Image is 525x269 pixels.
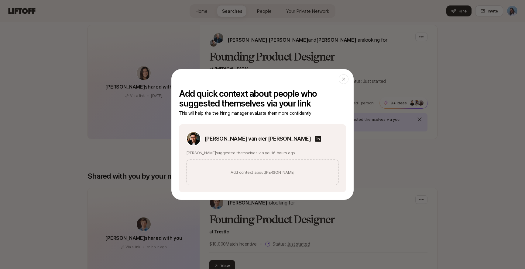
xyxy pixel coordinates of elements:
[231,169,294,175] a: Add context about[PERSON_NAME]
[186,150,339,156] p: [PERSON_NAME] suggested themselves via you 16 hours ago
[179,110,346,117] p: This will help the the hiring manager evaluate them more confidently.
[187,132,200,145] img: 4b0ae8c5_185f_42c2_8215_be001b66415a.jpg
[204,134,311,143] p: [PERSON_NAME] van der [PERSON_NAME]
[179,89,346,108] p: Add quick context about people who suggested themselves via your link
